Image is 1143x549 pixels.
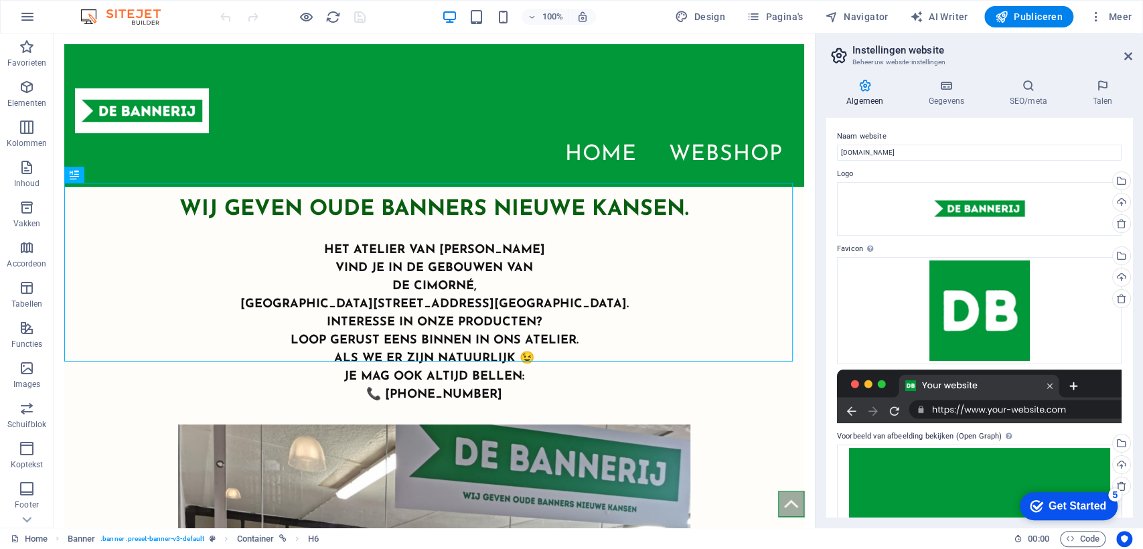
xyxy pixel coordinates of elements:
a: Klik om selectie op te heffen, dubbelklik om Pagina's te open [11,531,48,547]
button: AI Writer [905,6,974,27]
h4: Talen [1073,79,1132,107]
span: : [1037,534,1039,544]
h4: SEO/meta [990,79,1073,107]
h6: 100% [542,9,563,25]
h4: Gegevens [909,79,990,107]
span: Klik om te selecteren, dubbelklik om te bewerken [68,531,96,547]
div: Design (Ctrl+Alt+Y) [670,6,731,27]
label: Naam website [837,129,1122,145]
button: Usercentrics [1116,531,1132,547]
div: Bannerij.DB-38iwmpXmbiLskbwrL_GUIw-7sL1cdnzqOPPgY-0iLaxdw.png [837,257,1122,364]
h6: Sessietijd [1014,531,1049,547]
div: 5 [99,3,112,16]
button: Pagina's [741,6,809,27]
label: Voorbeeld van afbeelding bekijken (Open Graph) [837,428,1122,445]
p: Kolommen [7,138,48,149]
p: Favorieten [7,58,46,68]
nav: breadcrumb [68,531,319,547]
p: Images [13,379,41,390]
p: Accordeon [7,258,46,269]
span: . banner .preset-banner-v3-default [100,531,204,547]
div: ​​​​​ [11,192,751,371]
button: 100% [522,9,569,25]
h3: Beheer uw website-instellingen [852,56,1106,68]
div: DEBANNERIJ-dhk5foMKLJrjiYC-zA8SsQ.png [837,182,1122,236]
button: Design [670,6,731,27]
i: Dit element is gelinkt [279,535,287,542]
button: reload [325,9,341,25]
span: Code [1066,531,1099,547]
span: Meer [1089,10,1132,23]
label: Logo [837,166,1122,182]
label: Favicon [837,241,1122,257]
span: Design [675,10,725,23]
p: Vakken [13,218,41,229]
div: Get Started [40,15,97,27]
p: Inhoud [14,178,40,189]
p: Schuifblok [7,419,46,430]
span: AI Writer [910,10,968,23]
input: Naam... [837,145,1122,161]
h4: Algemeen [826,79,909,107]
span: Pagina's [747,10,804,23]
button: Code [1060,531,1106,547]
span: 00 00 [1028,531,1049,547]
p: Elementen [7,98,46,108]
i: Dit element is een aanpasbare voorinstelling [210,535,216,542]
div: Get Started 5 items remaining, 0% complete [11,7,108,35]
i: Stel bij het wijzigen van de grootte van de weergegeven website automatisch het juist zoomniveau ... [577,11,589,23]
button: Publiceren [984,6,1073,27]
span: Klik om te selecteren, dubbelklik om te bewerken [236,531,274,547]
i: Pagina opnieuw laden [325,9,341,25]
p: Functies [11,339,43,349]
img: Editor Logo [77,9,177,25]
button: Meer [1084,6,1137,27]
p: Koptekst [11,459,44,470]
p: Footer [15,499,39,510]
p: Tabellen [11,299,42,309]
span: Publiceren [995,10,1063,23]
button: Navigator [820,6,894,27]
span: Klik om te selecteren, dubbelklik om te bewerken [308,531,319,547]
h2: Instellingen website [852,44,1132,56]
span: Navigator [825,10,889,23]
